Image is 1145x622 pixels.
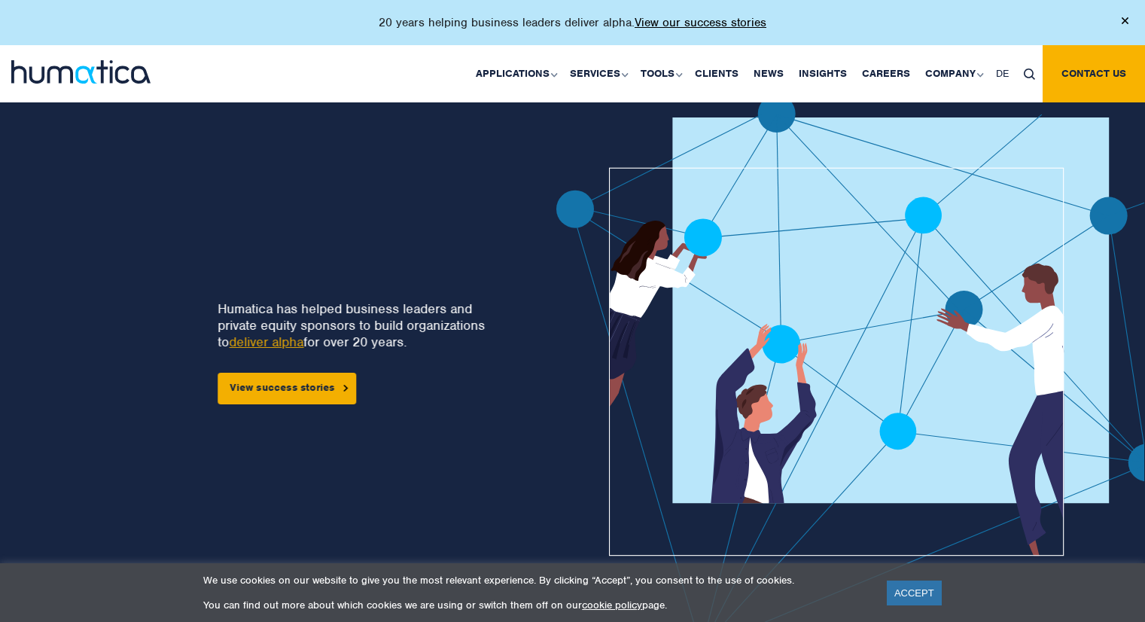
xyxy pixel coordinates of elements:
[230,334,304,350] a: deliver alpha
[11,60,151,84] img: logo
[996,67,1009,80] span: DE
[468,45,562,102] a: Applications
[633,45,687,102] a: Tools
[887,581,942,605] a: ACCEPT
[218,300,495,350] p: Humatica has helped business leaders and private equity sponsors to build organizations to for ov...
[1024,69,1035,80] img: search_icon
[582,599,642,611] a: cookie policy
[203,574,868,587] p: We use cookies on our website to give you the most relevant experience. By clicking “Accept”, you...
[1043,45,1145,102] a: Contact us
[918,45,988,102] a: Company
[203,599,868,611] p: You can find out more about which cookies we are using or switch them off on our page.
[791,45,854,102] a: Insights
[687,45,746,102] a: Clients
[379,15,766,30] p: 20 years helping business leaders deliver alpha.
[562,45,633,102] a: Services
[218,373,357,404] a: View success stories
[988,45,1016,102] a: DE
[854,45,918,102] a: Careers
[746,45,791,102] a: News
[635,15,766,30] a: View our success stories
[344,385,349,392] img: arrowicon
